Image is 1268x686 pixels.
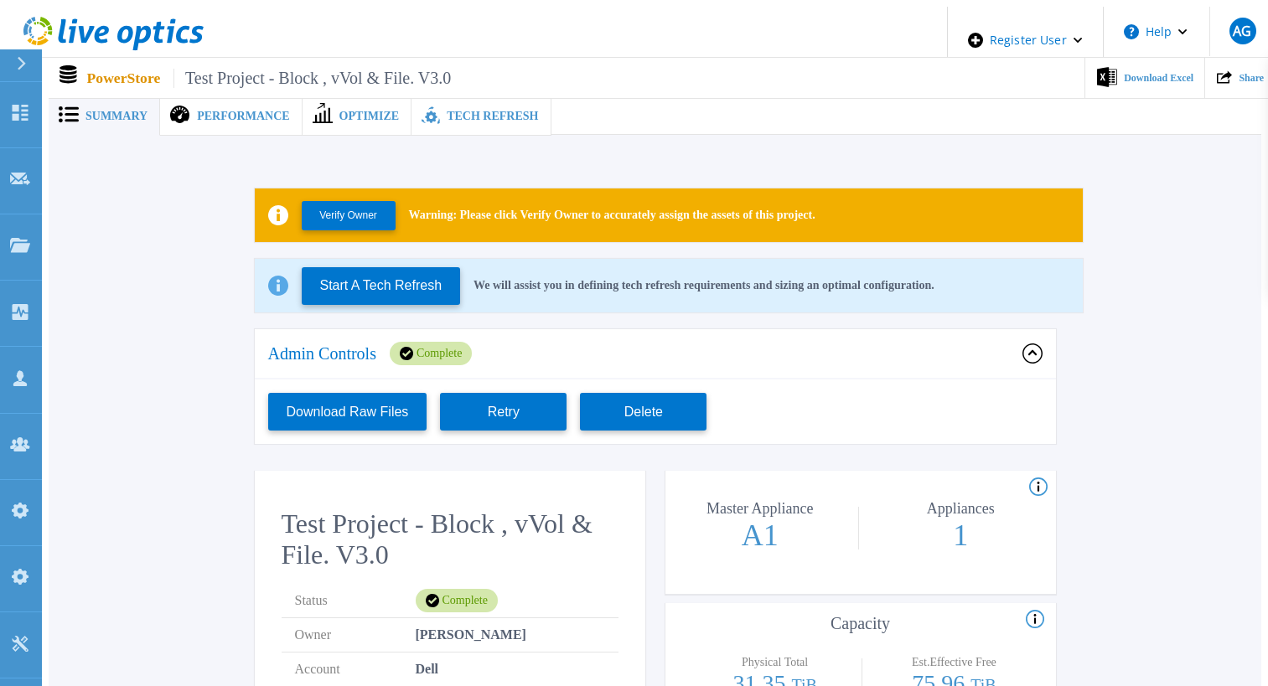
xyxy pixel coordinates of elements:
[268,345,376,362] p: Admin Controls
[1104,7,1208,57] button: Help
[87,69,452,88] p: PowerStore
[440,393,567,431] button: Retry
[390,342,472,365] div: Complete
[268,393,427,431] button: Download Raw Files
[339,111,400,122] span: Optimize
[295,652,416,686] span: Account
[416,589,498,612] div: Complete
[1233,24,1251,38] span: AG
[1239,73,1264,83] span: Share
[409,209,815,222] p: Warning: Please click Verify Owner to accurately assign the assets of this project.
[670,501,850,516] p: Master Appliance
[295,584,416,617] span: Status
[666,520,854,550] p: A1
[867,520,1055,550] p: 1
[883,657,1025,668] p: Est.Effective Free
[871,501,1050,516] p: Appliances
[474,279,934,292] p: We will assist you in defining tech refresh requirements and sizing an optimal configuration.
[302,201,396,230] button: Verify Owner
[447,111,538,122] span: Tech Refresh
[7,7,1261,643] div: ,
[1124,73,1193,83] span: Download Excel
[704,657,846,668] p: Physical Total
[302,267,461,305] button: Start A Tech Refresh
[197,111,289,122] span: Performance
[173,69,451,88] span: Test Project - Block , vVol & File. V3.0
[416,618,526,652] span: [PERSON_NAME]
[416,652,439,686] span: Dell
[580,393,706,431] button: Delete
[295,618,416,652] span: Owner
[282,508,618,570] h2: Test Project - Block , vVol & File. V3.0
[948,7,1103,74] div: Register User
[85,111,148,122] span: Summary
